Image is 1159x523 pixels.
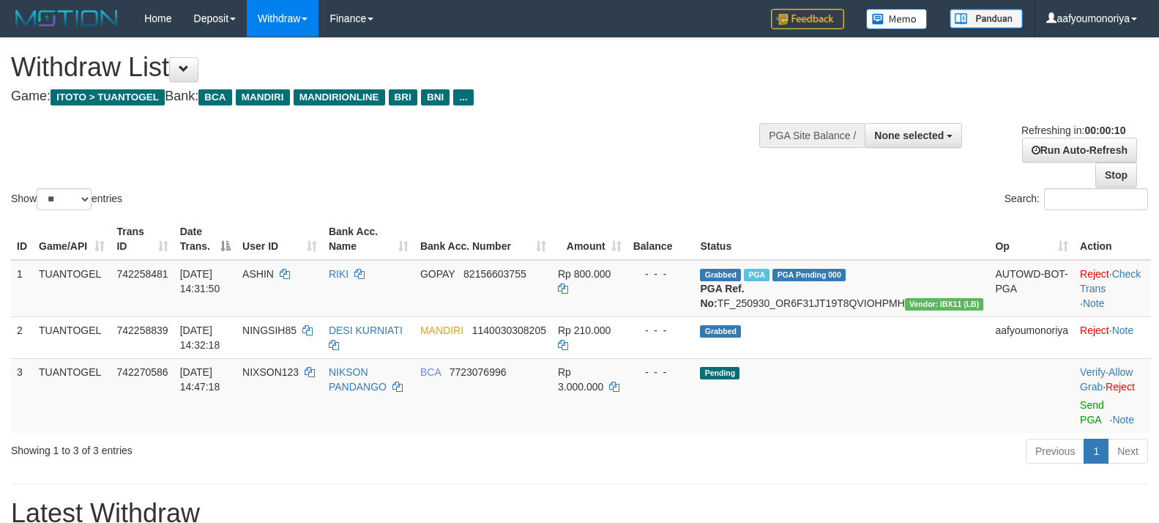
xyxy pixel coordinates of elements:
a: Check Trans [1080,268,1141,294]
a: Next [1108,439,1148,464]
span: Refreshing in: [1021,125,1125,136]
a: Previous [1026,439,1084,464]
span: NIXSON123 [242,366,299,378]
th: Game/API: activate to sort column ascending [33,218,111,260]
span: [DATE] 14:32:18 [180,324,220,351]
a: Verify [1080,366,1106,378]
span: GOPAY [420,268,455,280]
span: ASHIN [242,268,274,280]
a: Stop [1095,163,1137,188]
th: Date Trans.: activate to sort column descending [174,218,236,260]
label: Search: [1005,188,1148,210]
img: panduan.png [950,9,1023,29]
td: TUANTOGEL [33,260,111,317]
a: Note [1112,414,1134,426]
img: Button%20Memo.svg [866,9,928,29]
th: Action [1074,218,1151,260]
a: RIKI [329,268,349,280]
span: MANDIRI [420,324,463,336]
span: Marked by aafdream [744,269,769,281]
span: Rp 800.000 [558,268,611,280]
th: Bank Acc. Name: activate to sort column ascending [323,218,414,260]
td: 1 [11,260,33,317]
a: Reject [1106,381,1135,393]
th: ID [11,218,33,260]
h1: Withdraw List [11,53,758,82]
td: 3 [11,358,33,433]
span: PGA Pending [772,269,846,281]
td: · · [1074,260,1151,317]
span: ... [453,89,473,105]
span: Grabbed [700,269,741,281]
td: TUANTOGEL [33,358,111,433]
span: BNI [421,89,450,105]
span: MANDIRIONLINE [294,89,385,105]
input: Search: [1044,188,1148,210]
img: MOTION_logo.png [11,7,122,29]
a: Note [1112,324,1134,336]
span: ITOTO > TUANTOGEL [51,89,165,105]
span: Grabbed [700,325,741,338]
th: Trans ID: activate to sort column ascending [111,218,174,260]
div: PGA Site Balance / [759,123,865,148]
td: 2 [11,316,33,358]
td: AUTOWD-BOT-PGA [989,260,1074,317]
td: · [1074,316,1151,358]
a: Reject [1080,268,1109,280]
a: Reject [1080,324,1109,336]
span: 742258839 [116,324,168,336]
th: Status [694,218,989,260]
span: BCA [420,366,441,378]
div: Showing 1 to 3 of 3 entries [11,437,472,458]
span: Pending [700,367,739,379]
span: Rp 210.000 [558,324,611,336]
strong: 00:00:10 [1084,125,1125,136]
span: None selected [874,130,944,141]
span: · [1080,366,1133,393]
h4: Game: Bank: [11,89,758,104]
span: BCA [198,89,231,105]
th: Amount: activate to sort column ascending [552,218,627,260]
span: MANDIRI [236,89,290,105]
span: NINGSIH85 [242,324,297,336]
th: Balance [627,218,695,260]
span: BRI [389,89,417,105]
div: - - - [633,267,689,281]
a: Note [1083,297,1105,309]
span: Copy 1140030308205 to clipboard [472,324,546,336]
div: - - - [633,323,689,338]
a: NIKSON PANDANGO [329,366,387,393]
b: PGA Ref. No: [700,283,744,309]
span: [DATE] 14:31:50 [180,268,220,294]
td: TF_250930_OR6F31JT19T8QVIOHPMH [694,260,989,317]
img: Feedback.jpg [771,9,844,29]
td: TUANTOGEL [33,316,111,358]
a: DESI KURNIATI [329,324,403,336]
td: aafyoumonoriya [989,316,1074,358]
td: · · [1074,358,1151,433]
a: Allow Grab [1080,366,1133,393]
div: - - - [633,365,689,379]
label: Show entries [11,188,122,210]
span: 742258481 [116,268,168,280]
button: None selected [865,123,962,148]
select: Showentries [37,188,92,210]
span: Vendor URL: https://dashboard.q2checkout.com/secure [905,298,984,311]
th: User ID: activate to sort column ascending [236,218,323,260]
span: Copy 7723076996 to clipboard [450,366,507,378]
th: Op: activate to sort column ascending [989,218,1074,260]
span: Copy 82156603755 to clipboard [463,268,526,280]
span: [DATE] 14:47:18 [180,366,220,393]
a: Run Auto-Refresh [1022,138,1137,163]
span: 742270586 [116,366,168,378]
a: Send PGA [1080,399,1104,426]
a: 1 [1084,439,1108,464]
th: Bank Acc. Number: activate to sort column ascending [414,218,552,260]
span: Rp 3.000.000 [558,366,603,393]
